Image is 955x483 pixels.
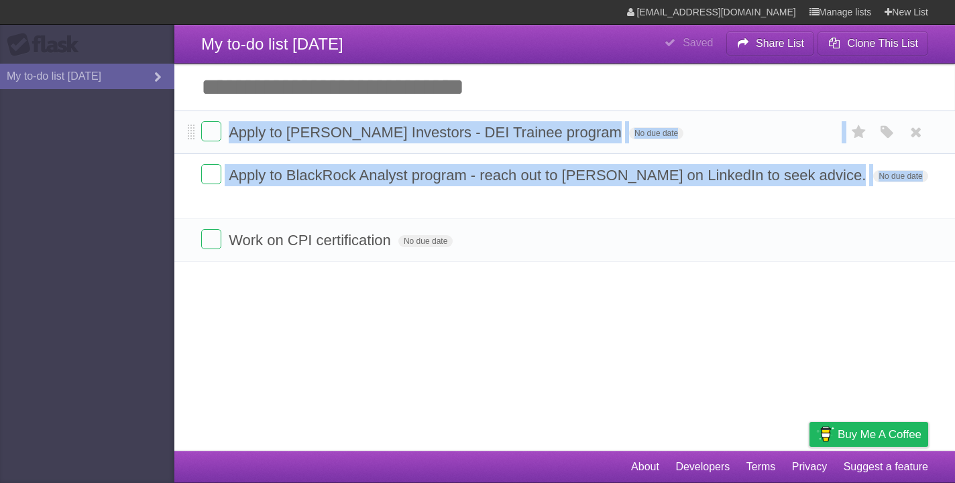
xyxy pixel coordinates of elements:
label: Star task [846,121,872,143]
span: No due date [629,127,683,139]
span: Work on CPI certification [229,232,394,249]
span: Apply to BlackRock Analyst program - reach out to [PERSON_NAME] on LinkedIn to seek advice. [229,167,869,184]
a: Terms [746,454,776,480]
span: No due date [873,170,928,182]
span: Apply to [PERSON_NAME] Investors - DEI Trainee program [229,124,625,141]
a: Privacy [792,454,827,480]
span: No due date [398,235,453,247]
b: Saved [683,37,713,48]
b: Clone This List [847,38,918,49]
a: About [631,454,659,480]
a: Buy me a coffee [809,422,928,447]
b: Share List [756,38,804,49]
label: Done [201,229,221,249]
img: Buy me a coffee [816,423,834,445]
span: My to-do list [DATE] [201,35,343,53]
a: Developers [675,454,730,480]
button: Share List [726,31,815,56]
div: Flask [7,33,87,57]
label: Done [201,121,221,141]
button: Clone This List [818,31,928,56]
a: Suggest a feature [844,454,928,480]
label: Done [201,164,221,184]
span: Buy me a coffee [838,423,921,446]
